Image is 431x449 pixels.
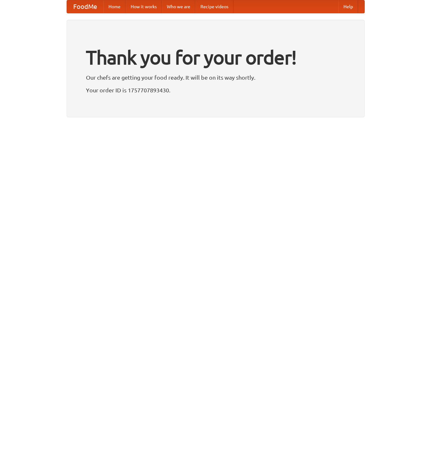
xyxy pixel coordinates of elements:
a: Home [103,0,126,13]
a: Help [338,0,358,13]
a: How it works [126,0,162,13]
a: Who we are [162,0,195,13]
p: Our chefs are getting your food ready. It will be on its way shortly. [86,73,345,82]
h1: Thank you for your order! [86,42,345,73]
p: Your order ID is 1757707893430. [86,85,345,95]
a: Recipe videos [195,0,233,13]
a: FoodMe [67,0,103,13]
